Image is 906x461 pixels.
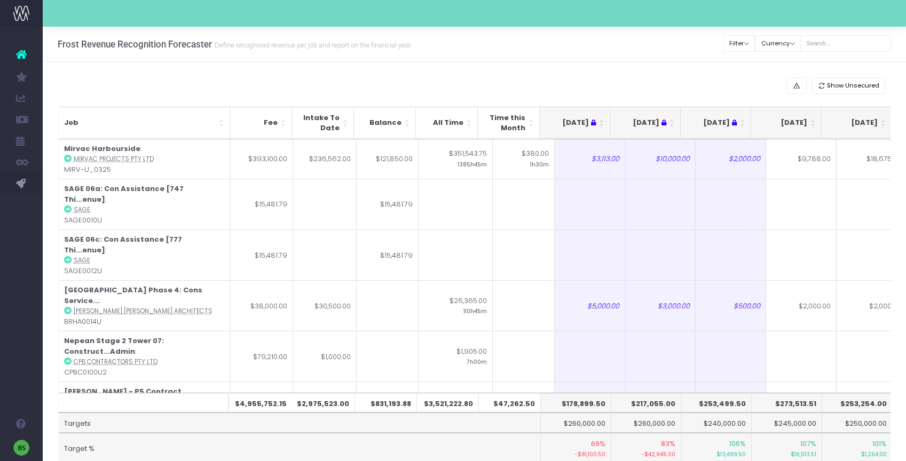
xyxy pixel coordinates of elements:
[59,139,230,179] td: : MIRV-U_0325
[74,155,154,163] abbr: Mirvac Projects Pty Ltd
[530,159,549,169] small: 1h30m
[822,107,892,139] th: Sep 25: activate to sort column ascending
[458,159,487,169] small: 1385h45m
[478,107,540,139] th: Time this Month: activate to sort column ascending
[230,179,293,229] td: $15,481.79
[757,449,816,459] small: $16,513.51
[64,285,202,306] strong: [GEOGRAPHIC_DATA] Phase 4: Cons Service...
[591,439,605,449] span: 69%
[59,107,230,139] th: Job: activate to sort column ascending
[617,449,676,459] small: -$42,945.00
[463,306,487,315] small: 110h45m
[230,393,293,413] th: $4,955,752.15
[625,139,696,179] td: $10,000.00
[419,139,493,179] td: $351,543.75
[479,393,541,413] th: $47,262.50
[467,356,487,366] small: 7h00m
[822,393,893,413] th: $253,254.00
[540,107,610,139] th: May 25 : activate to sort column ascending
[64,386,182,407] strong: [PERSON_NAME] - P5 Contract Documentation...
[872,439,887,449] span: 101%
[230,280,293,331] td: $38,000.00
[555,139,625,179] td: $3,113.00
[293,331,357,381] td: $1,000.00
[419,331,493,381] td: $1,905.00
[546,449,605,459] small: -$81,100.50
[59,229,230,280] td: : SAGE0012U
[766,280,837,331] td: $2,000.00
[800,35,891,52] input: Search...
[541,412,611,433] td: $260,000.00
[230,381,293,432] td: $49,160.00
[64,144,140,154] strong: Mirvac Harbourside
[419,381,493,432] td: $218,252.50
[766,139,837,179] td: $9,788.00
[752,412,822,433] td: $245,000.00
[661,439,675,449] span: 83%
[64,234,182,255] strong: SAGE 06c: Con Assistance [777 Thi...enue]
[293,280,357,331] td: $30,500.00
[610,107,681,139] th: Jun 25 : activate to sort column ascending
[59,331,230,381] td: : CPBC0100U2
[541,393,611,413] th: $178,899.50
[292,393,355,413] th: $2,975,523.00
[58,39,411,50] h3: Frost Revenue Recognition Forecaster
[59,179,230,229] td: : SAGE0010U
[751,107,822,139] th: Aug 25: activate to sort column ascending
[696,280,766,331] td: $500.00
[59,381,230,432] td: : BVNA0032U
[292,107,354,139] th: Intake To Date: activate to sort column ascending
[681,393,752,413] th: $253,499.50
[419,280,493,331] td: $26,365.00
[828,449,887,459] small: $1,254.00
[212,39,411,50] small: Define recognised revenue per job and report on the financial year
[357,179,419,229] td: $15,481.79
[74,256,90,265] abbr: SAGE
[355,393,417,413] th: $831,193.88
[417,393,479,413] th: $3,521,222.80
[354,107,416,139] th: Balance: activate to sort column ascending
[416,107,478,139] th: All Time: activate to sort column ascending
[64,184,184,204] strong: SAGE 06a: Con Assistance [747 Thi...enue]
[230,139,293,179] td: $393,100.00
[230,229,293,280] td: $15,481.79
[74,307,212,315] abbr: Brewster Hjorth Architects
[723,35,755,52] button: Filter
[64,336,164,356] strong: Nepean Stage 2 Tower 07: Construct...Admin
[13,440,29,456] img: images/default_profile_image.png
[59,280,230,331] td: : BRHA0014U
[293,139,357,179] td: $236,562.00
[74,205,90,214] abbr: SAGE
[800,439,816,449] span: 107%
[59,412,541,433] td: Targets
[230,107,292,139] th: Fee: activate to sort column ascending
[755,35,801,52] button: Currency
[74,357,157,366] abbr: CPB Contractors Pty Ltd
[752,393,822,413] th: $273,513.51
[625,280,696,331] td: $3,000.00
[230,331,293,381] td: $79,210.00
[293,381,357,432] td: $49,160.00
[681,107,751,139] th: Jul 25 : activate to sort column ascending
[687,449,746,459] small: $13,499.50
[611,412,682,433] td: $260,000.00
[696,139,766,179] td: $2,000.00
[357,229,419,280] td: $15,481.79
[555,280,625,331] td: $5,000.00
[812,77,886,94] button: Show Unsecured
[827,81,879,90] span: Show Unsecured
[822,412,893,433] td: $250,000.00
[729,439,746,449] span: 106%
[493,139,555,179] td: $380.00
[357,139,419,179] td: $121,850.00
[611,393,682,413] th: $217,055.00
[681,412,752,433] td: $240,000.00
